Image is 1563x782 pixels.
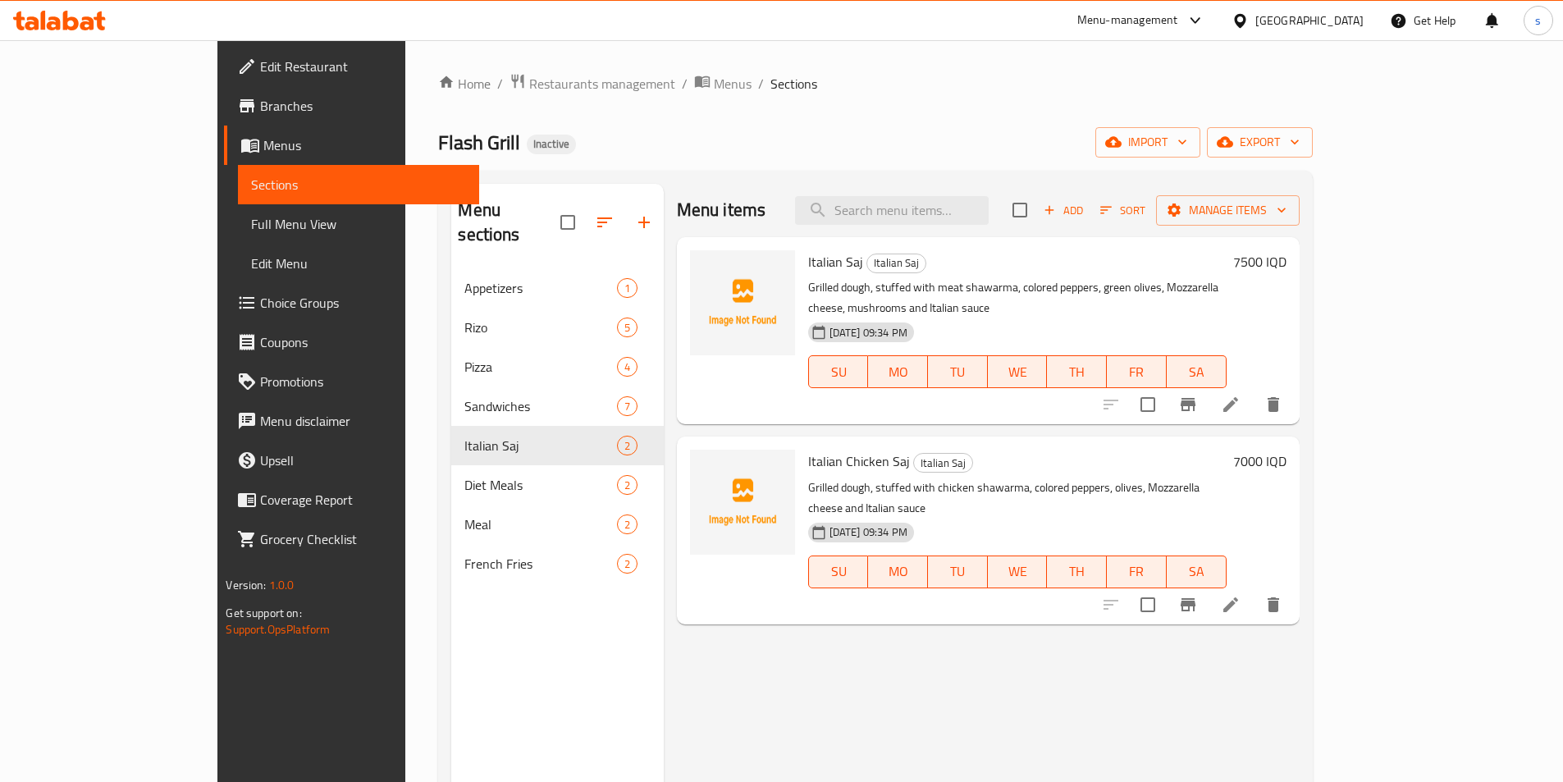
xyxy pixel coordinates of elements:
span: Sandwiches [464,396,616,416]
span: Select all sections [551,205,585,240]
div: Italian Saj [464,436,616,455]
span: Meal [464,514,616,534]
span: Coverage Report [260,490,465,510]
span: TH [1053,360,1100,384]
div: [GEOGRAPHIC_DATA] [1255,11,1364,30]
span: TH [1053,560,1100,583]
button: import [1095,127,1200,158]
a: Edit menu item [1221,395,1241,414]
span: Sort [1100,201,1145,220]
div: Italian Saj [913,453,973,473]
button: WE [988,556,1048,588]
a: Promotions [224,362,478,401]
button: WE [988,355,1048,388]
div: Pizza [464,357,616,377]
li: / [497,74,503,94]
h6: 7500 IQD [1233,250,1287,273]
span: Promotions [260,372,465,391]
a: Edit Restaurant [224,47,478,86]
span: 5 [618,320,637,336]
span: Menus [714,74,752,94]
span: FR [1113,560,1160,583]
h6: 7000 IQD [1233,450,1287,473]
a: Choice Groups [224,283,478,322]
a: Support.OpsPlatform [226,619,330,640]
button: Branch-specific-item [1168,385,1208,424]
button: Add section [624,203,664,242]
div: items [617,514,638,534]
span: Sort sections [585,203,624,242]
span: Menus [263,135,465,155]
span: Appetizers [464,278,616,298]
span: [DATE] 09:34 PM [823,524,914,540]
a: Full Menu View [238,204,478,244]
button: SA [1167,355,1227,388]
span: Branches [260,96,465,116]
div: Appetizers1 [451,268,663,308]
input: search [795,196,989,225]
button: Add [1037,198,1090,223]
a: Coupons [224,322,478,362]
span: import [1108,132,1187,153]
a: Menu disclaimer [224,401,478,441]
div: items [617,436,638,455]
span: WE [994,560,1041,583]
span: Select to update [1131,588,1165,622]
span: 7 [618,399,637,414]
span: Edit Menu [251,254,465,273]
button: delete [1254,585,1293,624]
button: TU [928,355,988,388]
div: items [617,357,638,377]
span: Edit Restaurant [260,57,465,76]
button: TH [1047,556,1107,588]
span: Inactive [527,137,576,151]
a: Coverage Report [224,480,478,519]
span: 4 [618,359,637,375]
img: Italian Chicken Saj [690,450,795,555]
li: / [758,74,764,94]
span: [DATE] 09:34 PM [823,325,914,341]
span: Flash Grill [438,124,520,161]
a: Menus [224,126,478,165]
span: WE [994,360,1041,384]
span: Restaurants management [529,74,675,94]
h2: Menu sections [458,198,560,247]
span: Manage items [1169,200,1287,221]
div: Menu-management [1077,11,1178,30]
span: 1 [618,281,637,296]
a: Branches [224,86,478,126]
span: Italian Saj [914,454,972,473]
button: FR [1107,556,1167,588]
div: Italian Saj [866,254,926,273]
button: Branch-specific-item [1168,585,1208,624]
p: Grilled dough, stuffed with meat shawarma, colored peppers, green olives, Mozzarella cheese, mush... [808,277,1227,318]
span: export [1220,132,1300,153]
span: Version: [226,574,266,596]
span: TU [935,560,981,583]
span: 2 [618,517,637,533]
span: 2 [618,556,637,572]
span: Full Menu View [251,214,465,234]
a: Sections [238,165,478,204]
span: Select section [1003,193,1037,227]
nav: breadcrumb [438,73,1312,94]
span: Upsell [260,450,465,470]
div: Pizza4 [451,347,663,386]
span: Add [1041,201,1085,220]
div: French Fries2 [451,544,663,583]
div: items [617,396,638,416]
button: MO [868,355,928,388]
div: Rizo5 [451,308,663,347]
button: export [1207,127,1313,158]
div: Rizo [464,318,616,337]
span: 1.0.0 [269,574,295,596]
span: Sort items [1090,198,1156,223]
button: FR [1107,355,1167,388]
a: Restaurants management [510,73,675,94]
a: Upsell [224,441,478,480]
button: Manage items [1156,195,1300,226]
span: Select to update [1131,387,1165,422]
span: MO [875,560,921,583]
